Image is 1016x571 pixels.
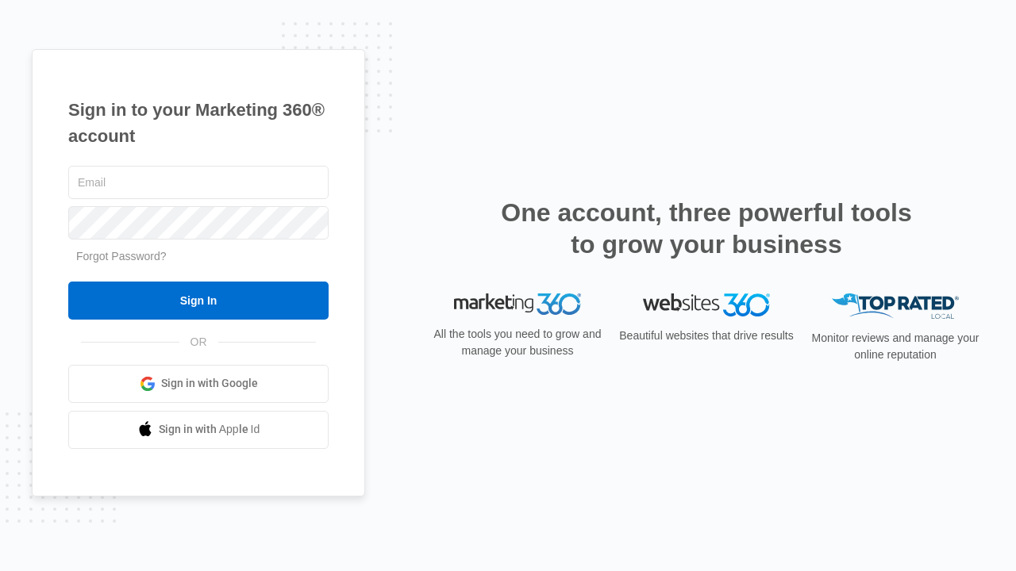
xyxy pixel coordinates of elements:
[68,97,329,149] h1: Sign in to your Marketing 360® account
[454,293,581,316] img: Marketing 360
[618,328,795,344] p: Beautiful websites that drive results
[643,293,770,316] img: Websites 360
[68,411,329,449] a: Sign in with Apple Id
[832,293,959,320] img: Top Rated Local
[179,334,218,351] span: OR
[68,166,329,199] input: Email
[68,365,329,403] a: Sign in with Google
[806,330,984,363] p: Monitor reviews and manage your online reputation
[429,326,606,359] p: All the tools you need to grow and manage your business
[159,421,260,438] span: Sign in with Apple Id
[496,197,917,260] h2: One account, three powerful tools to grow your business
[76,250,167,263] a: Forgot Password?
[161,375,258,392] span: Sign in with Google
[68,282,329,320] input: Sign In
